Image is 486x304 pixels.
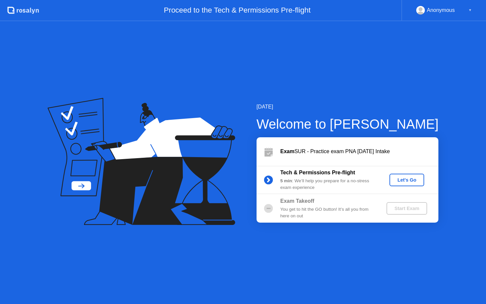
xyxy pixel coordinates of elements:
[257,114,439,134] div: Welcome to [PERSON_NAME]
[280,206,376,220] div: You get to hit the GO button! It’s all you from here on out
[280,198,314,204] b: Exam Takeoff
[280,148,438,155] div: SUR - Practice exam PNA [DATE] Intake
[427,6,455,15] div: Anonymous
[392,177,422,183] div: Let's Go
[280,178,292,183] b: 5 min
[257,103,439,111] div: [DATE]
[280,170,355,175] b: Tech & Permissions Pre-flight
[386,202,427,215] button: Start Exam
[389,206,425,211] div: Start Exam
[280,149,295,154] b: Exam
[468,6,472,15] div: ▼
[389,174,424,186] button: Let's Go
[280,178,376,191] div: : We’ll help you prepare for a no-stress exam experience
